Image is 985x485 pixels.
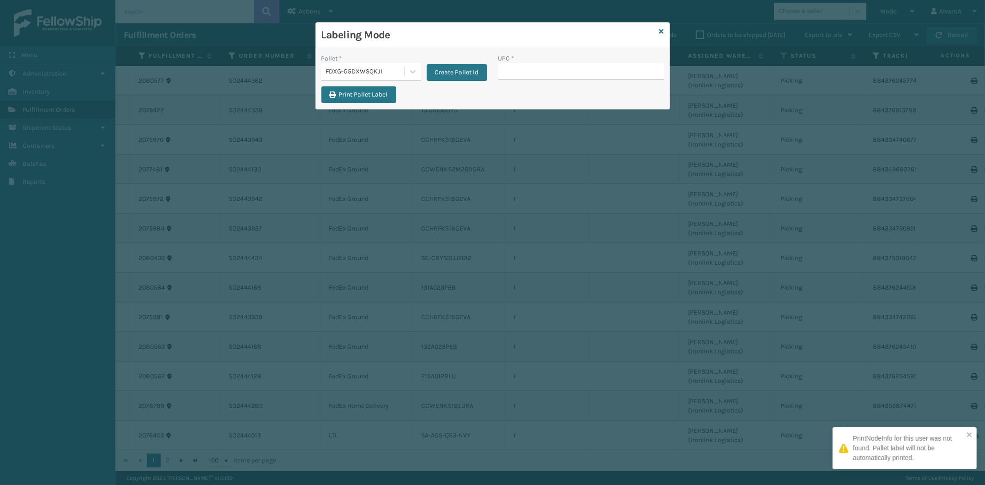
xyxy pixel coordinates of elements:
button: Create Pallet Id [427,64,487,81]
h3: Labeling Mode [321,28,656,42]
label: UPC [498,54,514,63]
button: Print Pallet Label [321,86,396,103]
div: FDXG-G5DXWSQKJI [326,67,405,77]
label: Pallet [321,54,342,63]
button: close [967,431,973,440]
div: PrintNodeInfo for this user was not found. Pallet label will not be automatically printed. [853,434,964,463]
